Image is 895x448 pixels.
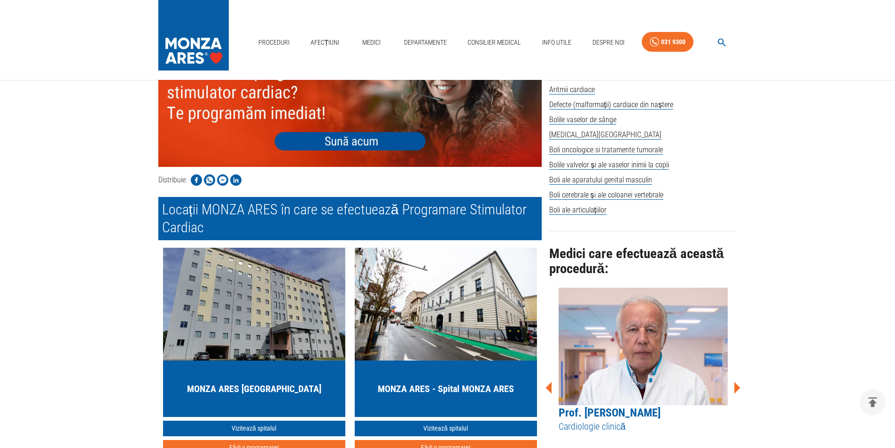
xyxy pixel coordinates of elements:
span: Boli ale articulațiilor [549,205,607,215]
span: Boli cerebrale și ale coloanei vertebrale [549,190,663,200]
a: MONZA ARES [GEOGRAPHIC_DATA] [163,248,345,417]
a: Medici [357,33,387,52]
img: Share on Facebook [191,174,202,186]
a: Consilier Medical [464,33,525,52]
a: Departamente [400,33,451,52]
h2: Medici care efectuează această procedură: [549,246,737,276]
h5: MONZA ARES - Spital MONZA ARES [378,382,514,395]
a: Vizitează spitalul [355,421,537,436]
a: Afecțiuni [307,33,343,52]
a: Despre Noi [589,33,628,52]
img: Programare stimulator cardiac [158,14,542,167]
a: Info Utile [538,33,575,52]
a: 031 9300 [642,32,693,52]
span: Bolile valvelor și ale vaselor inimii la copii [549,160,669,170]
span: Defecte (malformații) cardiace din naștere [549,100,673,110]
img: Share on Facebook Messenger [217,174,228,186]
img: Share on LinkedIn [230,174,241,186]
button: delete [860,389,886,415]
span: Boli oncologice si tratamente tumorale [549,145,663,155]
span: [MEDICAL_DATA][GEOGRAPHIC_DATA] [549,130,662,140]
span: Aritmii cardiace [549,85,595,94]
img: MONZA ARES Cluj-Napoca [355,248,537,361]
a: Vizitează spitalul [163,421,345,436]
a: MONZA ARES - Spital MONZA ARES [355,248,537,417]
img: Share on WhatsApp [204,174,215,186]
span: Boli ale aparatului genital masculin [549,175,652,185]
span: Bolile vaselor de sânge [549,115,616,125]
a: Prof. [PERSON_NAME] [559,406,661,419]
h5: MONZA ARES [GEOGRAPHIC_DATA] [187,382,321,395]
h5: Cardiologie clinică [559,420,728,433]
a: Proceduri [255,33,293,52]
img: MONZA ARES Bucuresti [163,248,345,361]
h2: Locații MONZA ARES în care se efectuează Programare Stimulator Cardiac [158,197,542,240]
div: 031 9300 [661,36,685,48]
p: Distribuie: [158,174,187,186]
